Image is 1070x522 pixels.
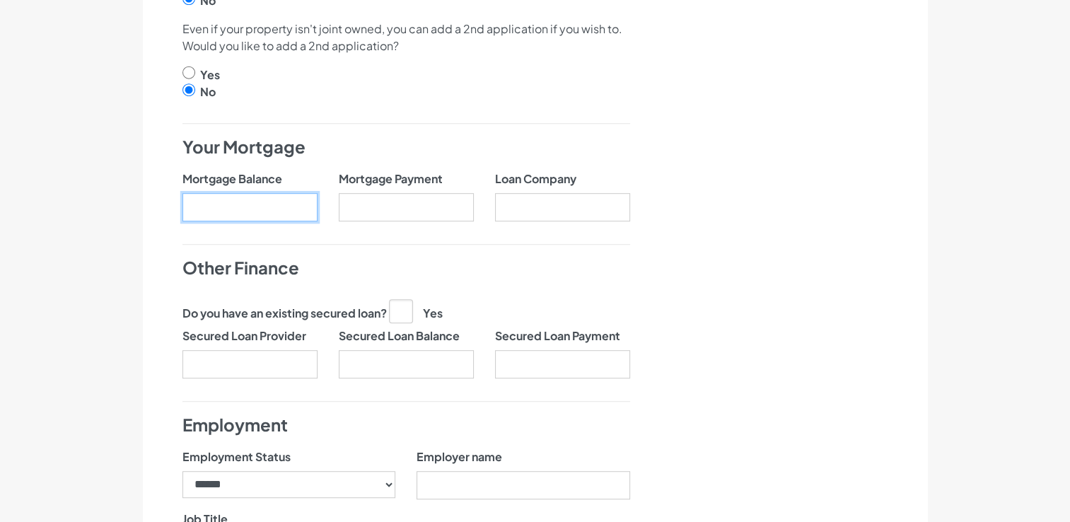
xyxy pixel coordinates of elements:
[495,170,576,187] label: Loan Company
[182,305,387,322] label: Do you have an existing secured loan?
[339,327,460,344] label: Secured Loan Balance
[182,21,630,54] p: Even if your property isn't joint owned, you can add a 2nd application if you wish to. Would you ...
[182,256,630,280] h4: Other Finance
[182,413,630,437] h4: Employment
[182,327,306,344] label: Secured Loan Provider
[200,83,216,100] label: No
[339,170,443,187] label: Mortgage Payment
[389,299,443,322] label: Yes
[182,448,291,465] label: Employment Status
[182,135,630,159] h4: Your Mortgage
[200,66,220,83] label: Yes
[495,327,620,344] label: Secured Loan Payment
[417,448,502,465] label: Employer name
[182,170,282,187] label: Mortgage Balance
